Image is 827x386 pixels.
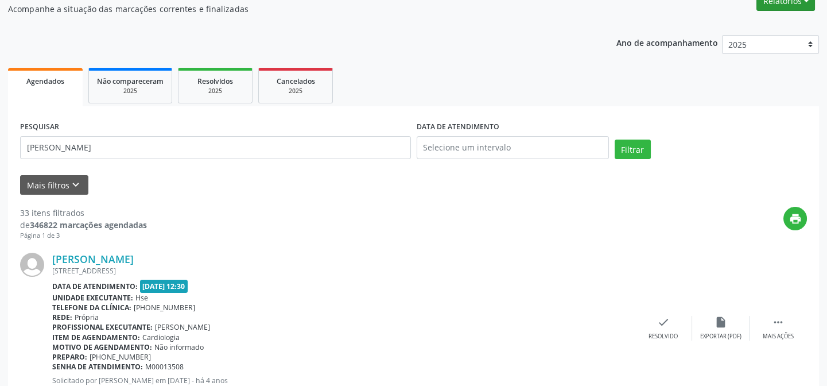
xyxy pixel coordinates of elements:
span: [PHONE_NUMBER] [90,352,151,362]
span: Própria [75,312,99,322]
i: print [789,213,802,225]
div: 2025 [97,87,164,95]
span: Cardiologia [142,333,180,342]
label: DATA DE ATENDIMENTO [417,118,499,136]
div: Resolvido [649,333,678,341]
span: [DATE] 12:30 [140,280,188,293]
span: Cancelados [277,76,315,86]
i: keyboard_arrow_down [69,179,82,191]
span: Resolvidos [197,76,233,86]
b: Rede: [52,312,72,322]
input: Selecione um intervalo [417,136,609,159]
b: Senha de atendimento: [52,362,143,372]
b: Profissional executante: [52,322,153,332]
b: Motivo de agendamento: [52,342,152,352]
button: print [783,207,807,230]
button: Mais filtroskeyboard_arrow_down [20,175,88,195]
span: Não informado [154,342,204,352]
div: Mais ações [763,333,794,341]
i:  [772,316,785,329]
div: Exportar (PDF) [700,333,741,341]
div: Página 1 de 3 [20,231,147,241]
div: 2025 [267,87,324,95]
div: 2025 [187,87,244,95]
span: [PHONE_NUMBER] [134,303,195,312]
b: Telefone da clínica: [52,303,131,312]
span: [PERSON_NAME] [155,322,210,332]
img: img [20,253,44,277]
span: M00013508 [145,362,184,372]
div: de [20,219,147,231]
b: Item de agendamento: [52,333,140,342]
b: Preparo: [52,352,87,362]
b: Unidade executante: [52,293,133,303]
i: check [657,316,670,329]
p: Ano de acompanhamento [616,35,718,49]
span: Agendados [26,76,64,86]
strong: 346822 marcações agendadas [30,219,147,230]
input: Nome, código do beneficiário ou CPF [20,136,411,159]
span: Hse [135,293,148,303]
div: 33 itens filtrados [20,207,147,219]
a: [PERSON_NAME] [52,253,134,265]
span: Não compareceram [97,76,164,86]
div: [STREET_ADDRESS] [52,266,635,276]
label: PESQUISAR [20,118,59,136]
b: Data de atendimento: [52,281,138,291]
button: Filtrar [615,140,651,159]
p: Acompanhe a situação das marcações correntes e finalizadas [8,3,576,15]
i: insert_drive_file [715,316,727,329]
